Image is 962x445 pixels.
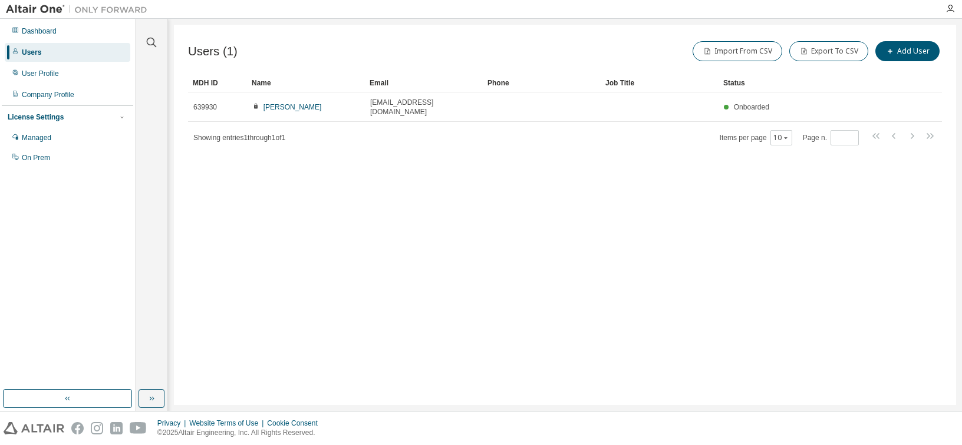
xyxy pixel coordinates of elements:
span: 639930 [193,102,217,112]
span: Showing entries 1 through 1 of 1 [193,134,285,142]
button: Add User [875,41,940,61]
div: Privacy [157,419,189,428]
div: Website Terms of Use [189,419,267,428]
img: facebook.svg [71,422,84,434]
div: MDH ID [193,74,242,92]
div: Status [723,74,881,92]
span: Users (1) [188,45,238,58]
div: Phone [487,74,596,92]
div: Job Title [605,74,714,92]
div: User Profile [22,69,59,78]
button: 10 [773,133,789,142]
span: Items per page [720,130,792,145]
div: Managed [22,133,51,142]
button: Export To CSV [789,41,868,61]
img: youtube.svg [130,422,147,434]
div: Name [252,74,360,92]
span: Page n. [803,130,859,145]
img: Altair One [6,4,153,15]
img: altair_logo.svg [4,422,64,434]
div: Email [370,74,478,92]
div: Cookie Consent [267,419,324,428]
div: Company Profile [22,90,74,99]
p: © 2025 Altair Engineering, Inc. All Rights Reserved. [157,428,325,438]
div: License Settings [8,112,64,122]
span: Onboarded [734,103,769,111]
span: [EMAIL_ADDRESS][DOMAIN_NAME] [370,98,477,117]
img: linkedin.svg [110,422,123,434]
img: instagram.svg [91,422,103,434]
div: Users [22,48,41,57]
div: On Prem [22,153,50,162]
button: Import From CSV [693,41,782,61]
a: [PERSON_NAME] [263,103,322,111]
div: Dashboard [22,26,57,36]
